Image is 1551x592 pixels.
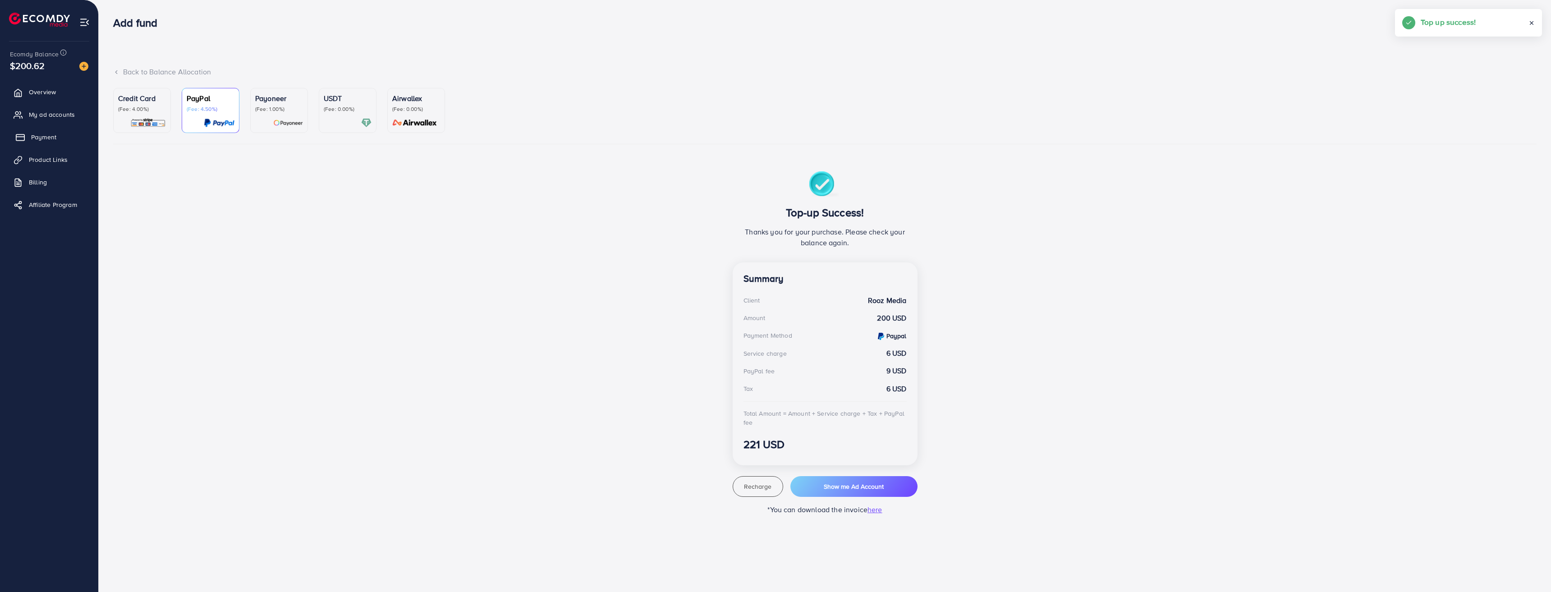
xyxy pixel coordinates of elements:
[113,67,1537,77] div: Back to Balance Allocation
[390,118,440,128] img: card
[324,93,372,104] p: USDT
[886,366,907,376] strong: 9 USD
[255,106,303,113] p: (Fee: 1.00%)
[877,313,906,323] strong: 200 USD
[733,476,784,497] button: Recharge
[733,504,918,515] p: *You can download the invoice
[10,50,59,59] span: Ecomdy Balance
[1513,551,1544,585] iframe: Chat
[744,482,771,491] span: Recharge
[7,106,92,124] a: My ad accounts
[9,13,70,27] img: logo
[743,313,766,322] div: Amount
[29,200,77,209] span: Affiliate Program
[809,171,841,199] img: success
[187,106,234,113] p: (Fee: 4.50%)
[29,110,75,119] span: My ad accounts
[886,384,907,394] strong: 6 USD
[113,16,165,29] h3: Add fund
[743,384,753,393] div: Tax
[743,367,775,376] div: PayPal fee
[824,482,884,491] span: Show me Ad Account
[10,59,45,72] span: $200.62
[7,83,92,101] a: Overview
[1421,16,1476,28] h5: Top up success!
[886,331,907,340] strong: Paypal
[7,173,92,191] a: Billing
[7,151,92,169] a: Product Links
[118,93,166,104] p: Credit Card
[743,273,907,285] h4: Summary
[790,476,918,497] button: Show me Ad Account
[130,118,166,128] img: card
[743,438,907,451] h3: 221 USD
[743,206,907,219] h3: Top-up Success!
[743,296,760,305] div: Client
[118,106,166,113] p: (Fee: 4.00%)
[392,106,440,113] p: (Fee: 0.00%)
[273,118,303,128] img: card
[867,505,882,514] span: here
[255,93,303,104] p: Payoneer
[7,196,92,214] a: Affiliate Program
[743,349,787,358] div: Service charge
[878,333,884,340] img: credit
[29,178,47,187] span: Billing
[79,17,90,28] img: menu
[392,93,440,104] p: Airwallex
[743,409,907,427] div: Total Amount = Amount + Service charge + Tax + PayPal fee
[743,331,792,340] div: Payment Method
[79,62,88,71] img: image
[886,348,907,358] strong: 6 USD
[7,128,92,146] a: Payment
[361,118,372,128] img: card
[29,155,68,164] span: Product Links
[31,133,56,142] span: Payment
[868,295,907,306] strong: Rooz Media
[743,226,907,248] p: Thanks you for your purchase. Please check your balance again.
[204,118,234,128] img: card
[324,106,372,113] p: (Fee: 0.00%)
[29,87,56,96] span: Overview
[187,93,234,104] p: PayPal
